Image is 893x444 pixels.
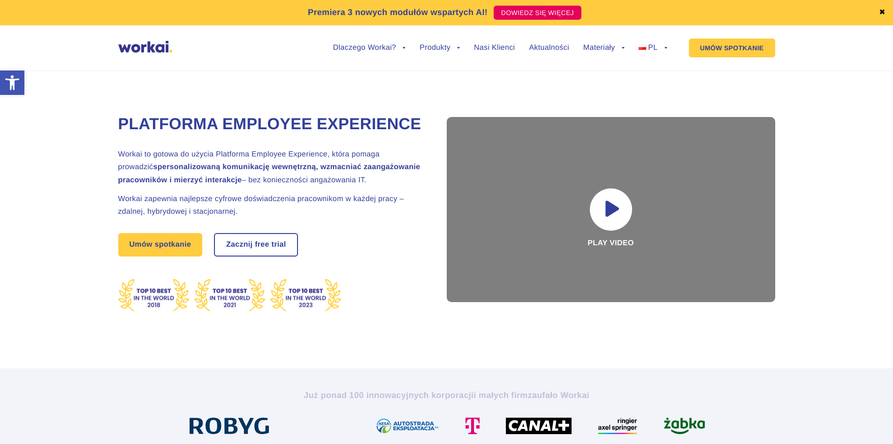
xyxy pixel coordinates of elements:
a: Dlaczego Workai? [333,44,406,52]
a: Umów spotkanie [118,233,203,257]
h2: Workai zapewnia najlepsze cyfrowe doświadczenia pracownikom w każdej pracy – zdalnej, hybrydowej ... [118,193,423,218]
a: Zacznij free trial [215,234,298,256]
div: Play video [447,117,775,302]
span: PL [648,44,657,52]
h1: Platforma Employee Experience [118,114,423,135]
a: DOWIEDZ SIĘ WIĘCEJ [494,6,581,20]
a: Aktualności [529,44,569,52]
a: Materiały [583,44,625,52]
a: ✖ [879,9,885,16]
a: Produkty [420,44,460,52]
h2: Workai to gotowa do użycia Platforma Employee Experience, która pomaga prowadzić – bez koniecznoś... [118,148,423,187]
h2: Już ponad 100 innowacyjnych korporacji zaufało Workai [186,389,707,401]
p: Premiera 3 nowych modułów wspartych AI! [308,6,488,19]
a: UMÓW SPOTKANIE [689,39,775,57]
a: Nasi Klienci [474,44,515,52]
strong: spersonalizowaną komunikację wewnętrzną, wzmacniać zaangażowanie pracowników i mierzyć interakcje [118,163,420,184]
i: i małych firm [473,390,527,400]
